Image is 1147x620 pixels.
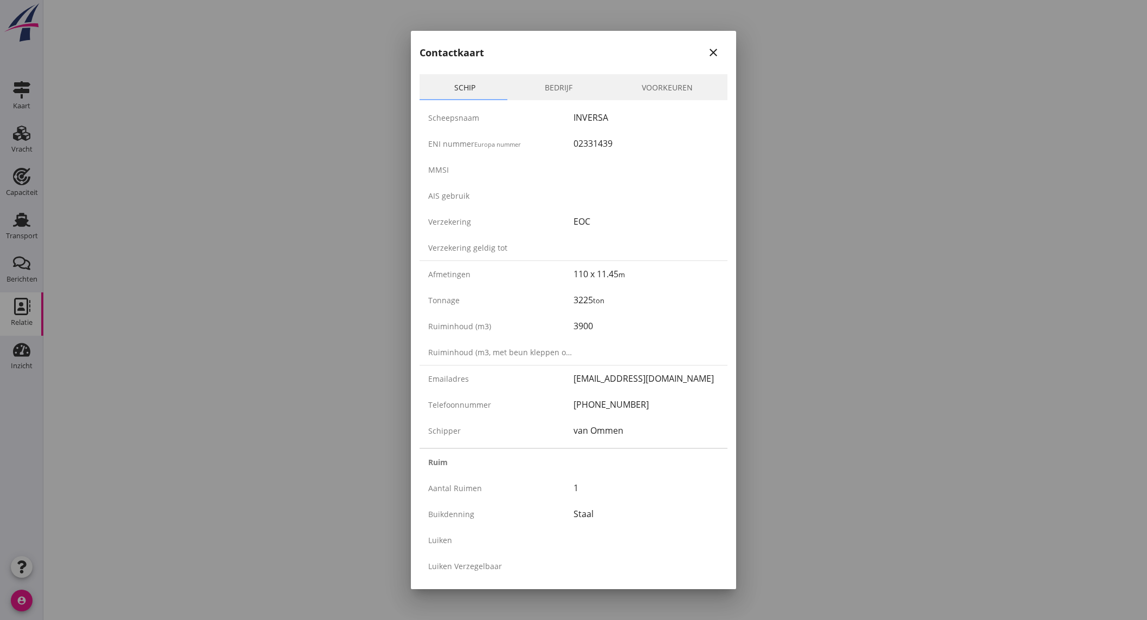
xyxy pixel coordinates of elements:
[428,587,483,597] span: Bovenkant den
[420,45,484,60] h2: Contactkaart
[428,138,573,149] div: ENI nummer
[428,269,573,280] div: Afmetingen
[428,425,573,436] div: Schipper
[428,509,474,519] span: Buikdenning
[573,424,719,437] div: van Ommen
[573,481,719,494] div: 1
[428,561,502,571] span: Luiken verzegelbaar
[428,295,573,306] div: Tonnage
[573,111,719,124] div: INVERSA
[428,483,482,493] span: Aantal ruimen
[573,372,719,385] div: [EMAIL_ADDRESS][DOMAIN_NAME]
[428,242,573,253] div: Verzekering geldig tot
[573,398,719,411] div: [PHONE_NUMBER]
[593,296,604,305] small: ton
[428,216,573,227] div: Verzekering
[428,347,573,358] div: Ruiminhoud (m3, met beun kleppen open)
[573,293,719,306] div: 3225
[428,535,452,545] span: Luiken
[420,74,510,100] a: Schip
[428,321,573,332] div: Ruiminhoud (m3)
[483,589,506,597] small: (meters)
[428,399,573,410] div: Telefoonnummer
[428,456,448,468] strong: Ruim
[428,373,573,384] div: Emailadres
[573,267,719,280] div: 110 x 11.45
[607,74,727,100] a: Voorkeuren
[428,112,573,123] div: Scheepsnaam
[573,137,719,150] div: 02331439
[573,319,719,332] div: 3900
[474,140,521,148] small: Europa nummer
[618,270,625,279] small: m
[573,215,719,228] div: EOC
[428,164,573,175] div: MMSI
[428,190,573,201] div: AIS gebruik
[707,46,720,59] i: close
[510,74,607,100] a: Bedrijf
[573,507,719,520] div: Staal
